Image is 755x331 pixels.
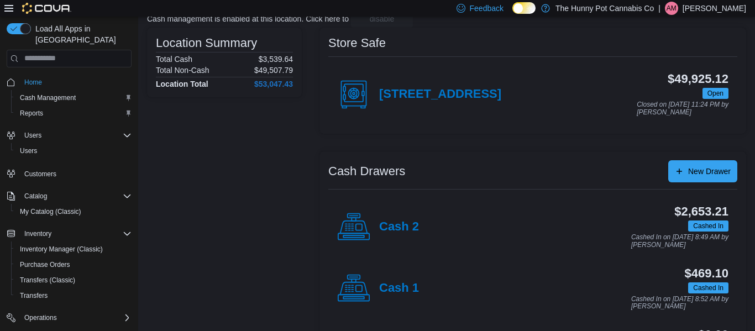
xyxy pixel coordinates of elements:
[685,267,728,280] h3: $469.10
[20,76,46,89] a: Home
[20,167,61,181] a: Customers
[15,107,48,120] a: Reports
[15,258,75,271] a: Purchase Orders
[631,296,728,311] p: Cashed In on [DATE] 8:52 AM by [PERSON_NAME]
[20,260,70,269] span: Purchase Orders
[2,165,136,181] button: Customers
[15,205,132,218] span: My Catalog (Classic)
[24,170,56,178] span: Customers
[24,229,51,238] span: Inventory
[20,227,56,240] button: Inventory
[11,143,136,159] button: Users
[11,106,136,121] button: Reports
[20,75,132,89] span: Home
[15,243,132,256] span: Inventory Manager (Classic)
[20,129,46,142] button: Users
[2,226,136,241] button: Inventory
[15,289,132,302] span: Transfers
[20,227,132,240] span: Inventory
[15,91,132,104] span: Cash Management
[24,313,57,322] span: Operations
[254,66,293,75] p: $49,507.79
[31,23,132,45] span: Load All Apps in [GEOGRAPHIC_DATA]
[688,220,728,232] span: Cashed In
[15,107,132,120] span: Reports
[20,276,75,285] span: Transfers (Classic)
[702,88,728,99] span: Open
[15,258,132,271] span: Purchase Orders
[20,311,132,324] span: Operations
[379,87,501,102] h4: [STREET_ADDRESS]
[15,205,86,218] a: My Catalog (Classic)
[20,129,132,142] span: Users
[20,146,37,155] span: Users
[2,128,136,143] button: Users
[688,166,731,177] span: New Drawer
[20,291,48,300] span: Transfers
[11,241,136,257] button: Inventory Manager (Classic)
[693,221,723,231] span: Cashed In
[683,2,746,15] p: [PERSON_NAME]
[11,288,136,303] button: Transfers
[512,2,536,14] input: Dark Mode
[15,144,41,157] a: Users
[674,205,728,218] h3: $2,653.21
[351,10,413,28] button: disable
[2,310,136,325] button: Operations
[15,289,52,302] a: Transfers
[156,55,192,64] h6: Total Cash
[15,274,132,287] span: Transfers (Classic)
[631,234,728,249] p: Cashed In on [DATE] 8:49 AM by [PERSON_NAME]
[259,55,293,64] p: $3,539.64
[370,13,394,24] span: disable
[11,257,136,272] button: Purchase Orders
[20,166,132,180] span: Customers
[24,192,47,201] span: Catalog
[328,36,386,50] h3: Store Safe
[15,144,132,157] span: Users
[328,165,405,178] h3: Cash Drawers
[147,14,349,23] p: Cash management is enabled at this location. Click here to
[156,66,209,75] h6: Total Non-Cash
[20,190,132,203] span: Catalog
[11,90,136,106] button: Cash Management
[470,3,504,14] span: Feedback
[555,2,654,15] p: The Hunny Pot Cannabis Co
[20,207,81,216] span: My Catalog (Classic)
[20,93,76,102] span: Cash Management
[637,101,728,116] p: Closed on [DATE] 11:24 PM by [PERSON_NAME]
[20,311,61,324] button: Operations
[20,109,43,118] span: Reports
[254,80,293,88] h4: $53,047.43
[156,80,208,88] h4: Location Total
[693,283,723,293] span: Cashed In
[156,36,257,50] h3: Location Summary
[668,160,737,182] button: New Drawer
[688,282,728,293] span: Cashed In
[379,220,419,234] h4: Cash 2
[668,72,728,86] h3: $49,925.12
[15,274,80,287] a: Transfers (Classic)
[15,243,107,256] a: Inventory Manager (Classic)
[15,91,80,104] a: Cash Management
[2,188,136,204] button: Catalog
[24,78,42,87] span: Home
[11,204,136,219] button: My Catalog (Classic)
[24,131,41,140] span: Users
[379,281,419,296] h4: Cash 1
[22,3,71,14] img: Cova
[658,2,660,15] p: |
[665,2,678,15] div: Ashley Moase
[20,245,103,254] span: Inventory Manager (Classic)
[667,2,677,15] span: AM
[11,272,136,288] button: Transfers (Classic)
[20,190,51,203] button: Catalog
[707,88,723,98] span: Open
[2,74,136,90] button: Home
